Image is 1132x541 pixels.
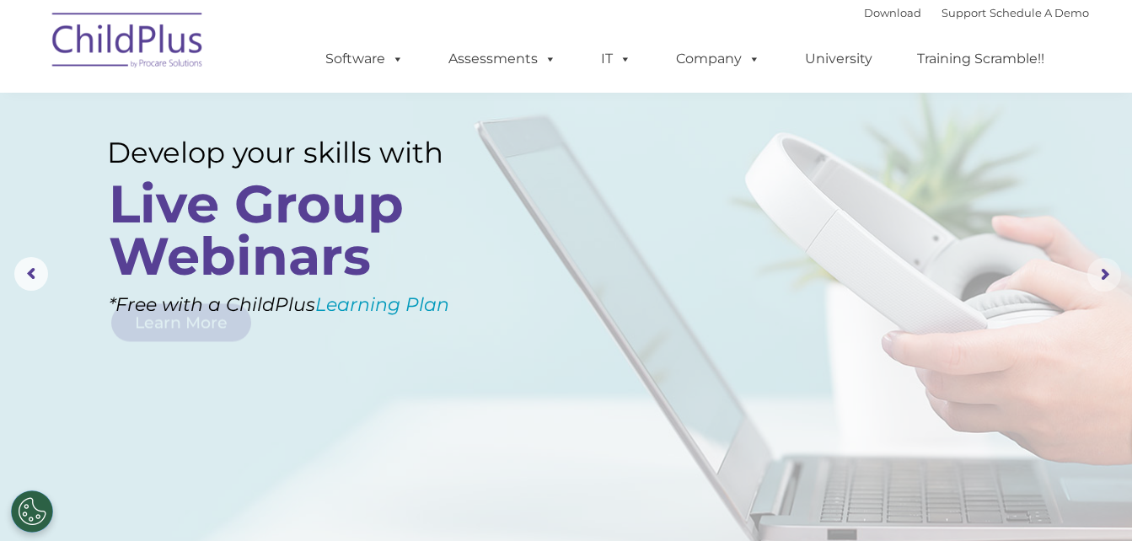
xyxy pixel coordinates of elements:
a: Support [942,6,986,19]
img: ChildPlus by Procare Solutions [44,1,212,85]
a: Learn More [111,303,251,341]
a: Assessments [432,42,573,76]
font: | [864,6,1089,19]
a: Training Scramble!! [900,42,1061,76]
a: Software [308,42,421,76]
a: Company [659,42,777,76]
a: Schedule A Demo [990,6,1089,19]
iframe: Chat Widget [856,359,1132,541]
rs-layer: Live Group Webinars [109,178,476,282]
a: Learning Plan [315,293,449,316]
rs-layer: Develop your skills with [107,136,481,169]
span: Phone number [234,180,306,193]
rs-layer: *Free with a ChildPlus [109,288,508,322]
button: Cookies Settings [11,490,53,533]
a: Download [864,6,921,19]
a: University [788,42,889,76]
a: IT [584,42,648,76]
span: Last name [234,111,286,124]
